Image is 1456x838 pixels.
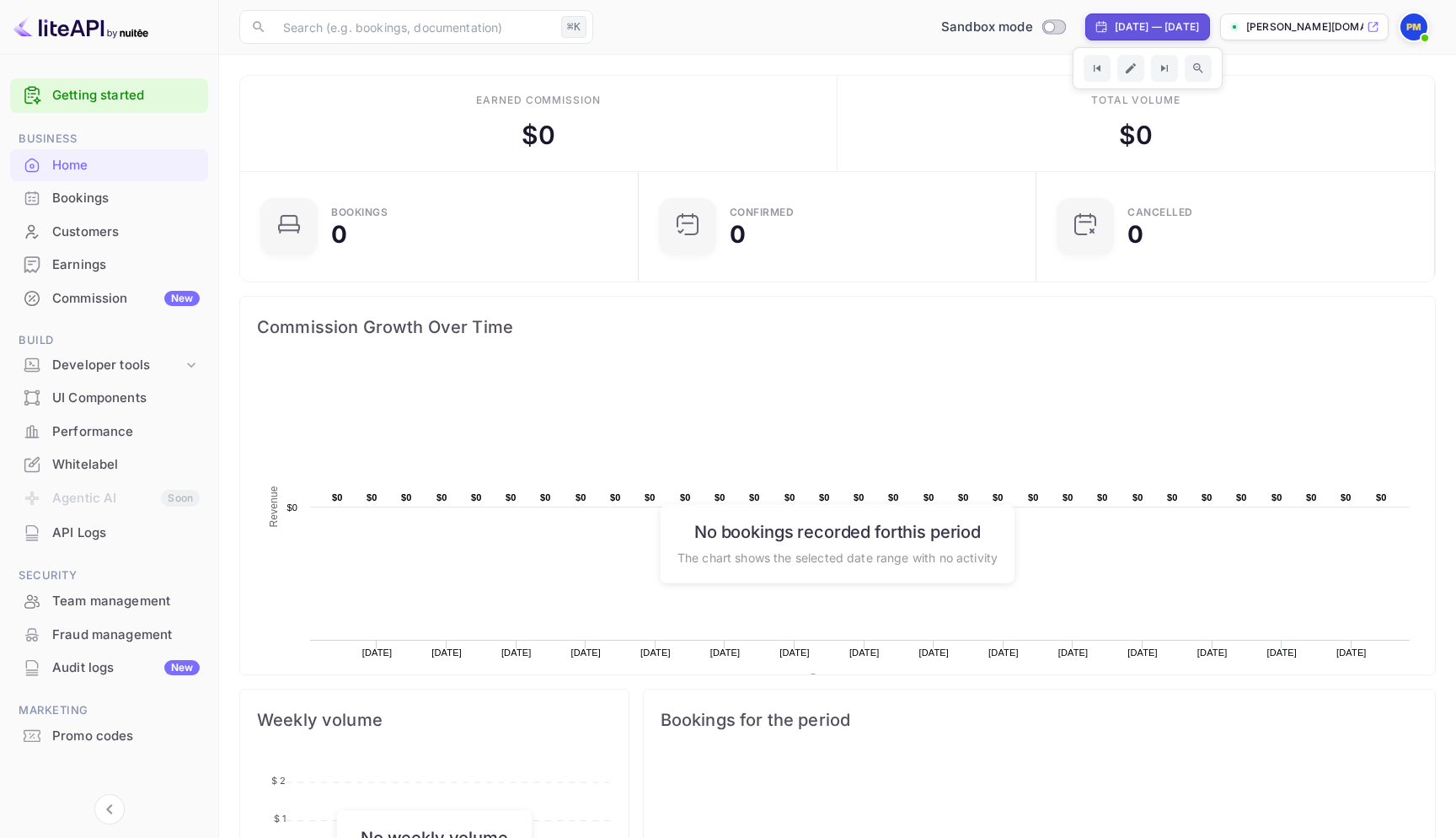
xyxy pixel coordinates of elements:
[1246,19,1363,35] p: [PERSON_NAME][DOMAIN_NAME]...
[10,78,208,113] div: Getting started
[501,647,532,658] text: [DATE]
[1202,492,1212,502] text: $0
[271,775,286,787] tspan: $ 2
[1185,55,1212,82] button: Zoom out time range
[10,182,208,215] div: Bookings
[52,356,183,375] div: Developer tools
[993,492,1004,502] text: $0
[1336,647,1367,658] text: [DATE]
[257,314,1418,341] span: Commission Growth Over Time
[824,674,867,685] text: Revenue
[10,449,208,481] div: Whitelabel
[10,567,208,585] span: Security
[10,720,208,753] div: Promo codes
[13,13,148,40] img: LiteAPI logo
[431,647,462,658] text: [DATE]
[10,585,208,616] a: Team management
[571,647,602,658] text: [DATE]
[506,492,517,502] text: $0
[268,486,280,527] text: Revenue
[10,331,208,350] span: Build
[52,289,200,309] div: Commission
[1117,55,1144,82] button: Edit date range
[10,182,208,213] a: Bookings
[1306,492,1317,502] text: $0
[640,647,671,658] text: [DATE]
[888,492,899,502] text: $0
[10,249,208,282] div: Earnings
[331,207,388,218] div: Bookings
[52,255,200,275] div: Earnings
[476,93,601,108] div: Earned commission
[1236,492,1247,502] text: $0
[941,18,1033,37] span: Sandbox mode
[52,658,200,678] div: Audit logs
[10,416,208,447] a: Performance
[52,727,200,746] div: Promo codes
[1167,492,1178,502] text: $0
[1058,647,1089,658] text: [DATE]
[52,524,200,543] div: API Logs
[52,223,200,242] div: Customers
[10,449,208,480] a: Whitelabel
[779,647,810,658] text: [DATE]
[1119,116,1153,154] div: $ 0
[10,585,208,618] div: Team management
[401,492,412,502] text: $0
[10,149,208,180] a: Home
[730,207,795,218] div: Confirmed
[52,422,200,442] div: Performance
[164,291,200,306] div: New
[749,492,760,502] text: $0
[10,517,208,548] a: API Logs
[1127,207,1193,218] div: CANCELLED
[436,492,447,502] text: $0
[10,416,208,449] div: Performance
[94,794,125,825] button: Collapse navigation
[10,249,208,280] a: Earnings
[286,502,297,513] text: $0
[52,389,200,408] div: UI Components
[10,216,208,249] div: Customers
[1097,492,1108,502] text: $0
[332,492,343,502] text: $0
[10,130,208,148] span: Business
[471,492,482,502] text: $0
[331,223,347,246] div: 0
[561,16,586,38] div: ⌘K
[1197,647,1228,658] text: [DATE]
[1028,492,1039,502] text: $0
[52,156,200,175] div: Home
[52,592,200,611] div: Team management
[1400,13,1427,40] img: Peter Mwandya
[677,548,998,566] p: The chart shows the selected date range with no activity
[1266,647,1297,658] text: [DATE]
[10,149,208,182] div: Home
[274,813,286,825] tspan: $ 1
[1063,492,1073,502] text: $0
[854,492,864,502] text: $0
[10,351,208,380] div: Developer tools
[362,647,393,658] text: [DATE]
[819,492,830,502] text: $0
[710,647,741,658] text: [DATE]
[575,492,586,502] text: $0
[522,116,555,154] div: $ 0
[849,647,880,658] text: [DATE]
[540,492,551,502] text: $0
[52,86,200,105] a: Getting started
[10,517,208,550] div: API Logs
[10,216,208,247] a: Customers
[10,619,208,650] a: Fraud management
[52,189,200,208] div: Bookings
[1151,55,1178,82] button: Go to next time period
[10,282,208,314] a: CommissionNew
[10,720,208,751] a: Promo codes
[988,647,1019,658] text: [DATE]
[1127,223,1143,246] div: 0
[958,492,969,502] text: $0
[784,492,795,502] text: $0
[164,660,200,675] div: New
[1084,55,1111,82] button: Go to previous time period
